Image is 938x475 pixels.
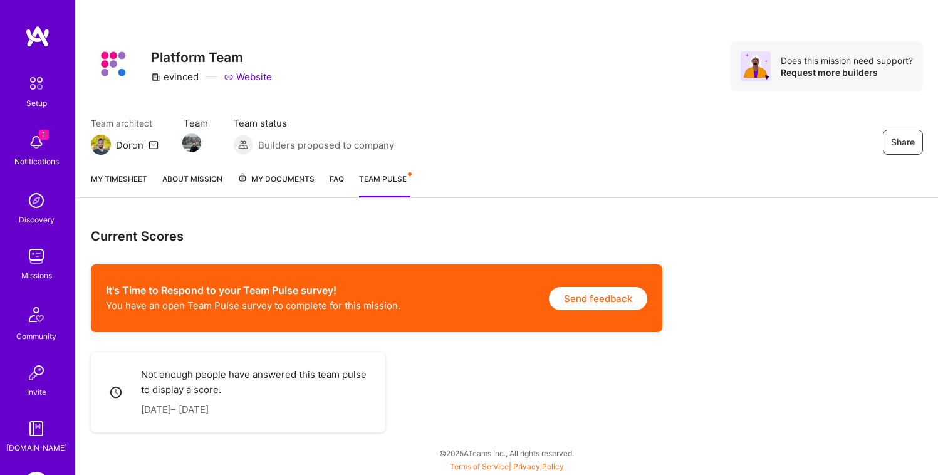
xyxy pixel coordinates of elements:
img: guide book [24,416,49,441]
a: FAQ [330,172,344,197]
div: Request more builders [781,66,913,78]
p: Not enough people have answered this team pulse to display a score. [141,367,370,397]
span: Team status [233,117,394,130]
img: Team Architect [91,135,111,155]
img: teamwork [24,244,49,269]
a: Privacy Policy [513,462,564,471]
h3: Current Scores [91,228,923,244]
span: 1 [39,130,49,140]
a: Terms of Service [450,462,509,471]
i: icon CompanyGray [151,72,161,82]
img: bell [24,130,49,155]
img: Avatar [741,51,771,81]
h3: Platform Team [151,50,272,65]
i: icon Mail [149,140,159,150]
div: Doron [116,138,143,152]
img: Team Member Avatar [182,133,201,152]
img: Community [21,300,51,330]
span: Team architect [91,117,159,130]
p: [DATE] – [DATE] [141,402,370,417]
img: setup [23,70,50,97]
div: evinced [151,70,199,83]
img: Company Logo [91,41,136,86]
img: discovery [24,188,49,213]
div: Discovery [19,213,55,226]
img: logo [25,25,50,48]
button: Send feedback [549,287,647,310]
div: Community [16,330,56,343]
span: Team Pulse [359,174,407,184]
div: Notifications [14,155,59,168]
div: © 2025 ATeams Inc., All rights reserved. [75,437,938,469]
button: Share [883,130,923,155]
div: [DOMAIN_NAME] [6,441,67,454]
div: Missions [21,269,52,282]
div: Setup [26,97,47,110]
span: Team [184,117,208,130]
a: Team Pulse [359,172,410,197]
span: My Documents [237,172,315,186]
a: About Mission [162,172,222,197]
p: You have an open Team Pulse survey to complete for this mission. [106,299,400,312]
i: icon Clock [109,385,123,400]
span: Builders proposed to company [258,138,394,152]
div: Invite [27,385,46,399]
span: | [450,462,564,471]
a: Team Member Avatar [184,132,200,154]
a: My Documents [237,172,315,197]
a: Website [224,70,272,83]
img: Invite [24,360,49,385]
span: Share [891,136,915,149]
div: Does this mission need support? [781,55,913,66]
a: My timesheet [91,172,147,197]
img: Builders proposed to company [233,135,253,155]
h2: It's Time to Respond to your Team Pulse survey! [106,284,400,296]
